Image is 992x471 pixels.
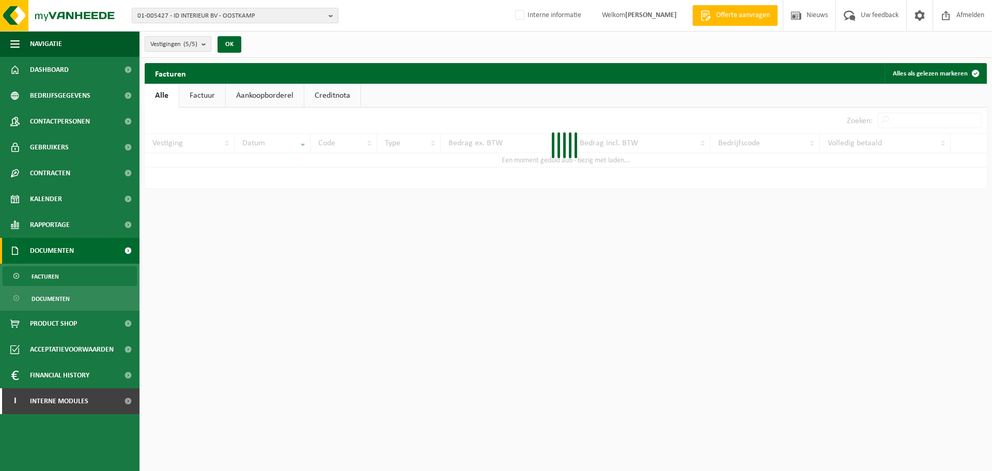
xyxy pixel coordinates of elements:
[30,337,114,362] span: Acceptatievoorwaarden
[218,36,241,53] button: OK
[304,84,361,108] a: Creditnota
[625,11,677,19] strong: [PERSON_NAME]
[30,186,62,212] span: Kalender
[132,8,338,23] button: 01-005427 - ID INTERIEUR BV - OOSTKAMP
[30,31,62,57] span: Navigatie
[30,238,74,264] span: Documenten
[179,84,225,108] a: Factuur
[137,8,324,24] span: 01-005427 - ID INTERIEUR BV - OOSTKAMP
[30,57,69,83] span: Dashboard
[226,84,304,108] a: Aankoopborderel
[10,388,20,414] span: I
[145,84,179,108] a: Alle
[30,83,90,109] span: Bedrijfsgegevens
[692,5,778,26] a: Offerte aanvragen
[32,267,59,286] span: Facturen
[150,37,197,52] span: Vestigingen
[145,63,196,83] h2: Facturen
[714,10,772,21] span: Offerte aanvragen
[30,134,69,160] span: Gebruikers
[30,109,90,134] span: Contactpersonen
[513,8,581,23] label: Interne informatie
[30,212,70,238] span: Rapportage
[183,41,197,48] count: (5/5)
[30,311,77,337] span: Product Shop
[145,36,211,52] button: Vestigingen(5/5)
[32,289,70,309] span: Documenten
[3,266,137,286] a: Facturen
[30,388,88,414] span: Interne modules
[3,288,137,308] a: Documenten
[30,362,89,388] span: Financial History
[30,160,70,186] span: Contracten
[885,63,986,84] button: Alles als gelezen markeren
